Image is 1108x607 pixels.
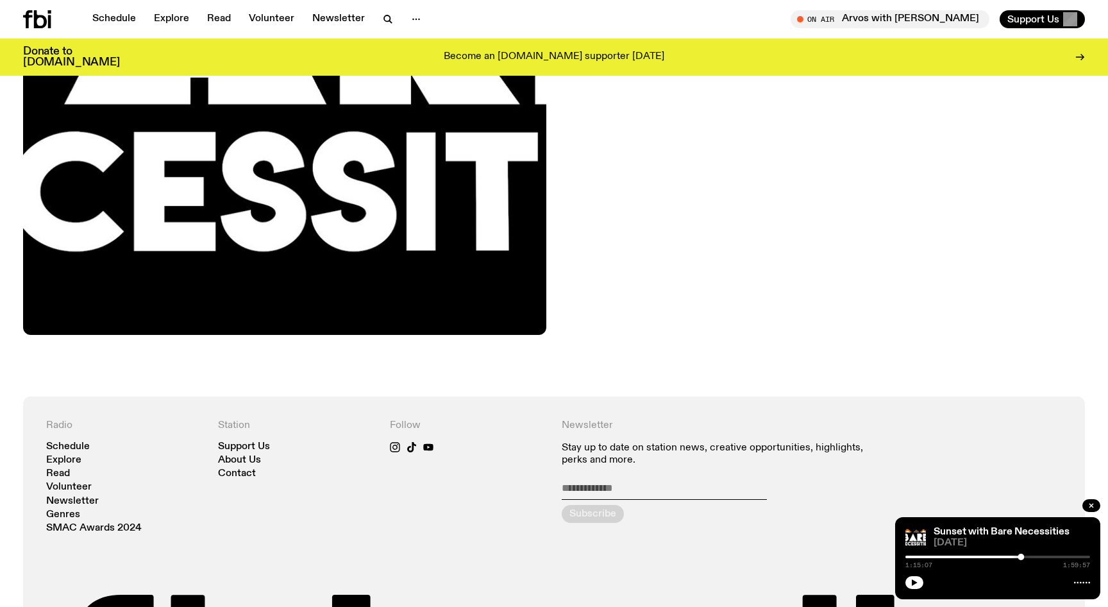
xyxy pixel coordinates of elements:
[23,46,120,68] h3: Donate to [DOMAIN_NAME]
[791,10,989,28] button: On AirArvos with [PERSON_NAME]
[46,497,99,506] a: Newsletter
[1007,13,1059,25] span: Support Us
[46,483,92,492] a: Volunteer
[934,538,1090,548] span: [DATE]
[46,442,90,452] a: Schedule
[218,420,374,432] h4: Station
[218,442,270,452] a: Support Us
[905,562,932,569] span: 1:15:07
[934,527,1070,537] a: Sunset with Bare Necessities
[85,10,144,28] a: Schedule
[390,420,546,432] h4: Follow
[146,10,197,28] a: Explore
[46,510,80,520] a: Genres
[562,420,890,432] h4: Newsletter
[1063,562,1090,569] span: 1:59:57
[46,524,142,533] a: SMAC Awards 2024
[46,456,81,465] a: Explore
[241,10,302,28] a: Volunteer
[199,10,239,28] a: Read
[218,469,256,479] a: Contact
[562,505,624,523] button: Subscribe
[1000,10,1085,28] button: Support Us
[46,420,203,432] h4: Radio
[46,469,70,479] a: Read
[305,10,373,28] a: Newsletter
[218,456,261,465] a: About Us
[562,442,890,466] p: Stay up to date on station news, creative opportunities, highlights, perks and more.
[444,51,664,63] p: Become an [DOMAIN_NAME] supporter [DATE]
[905,527,926,548] img: Bare Necessities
